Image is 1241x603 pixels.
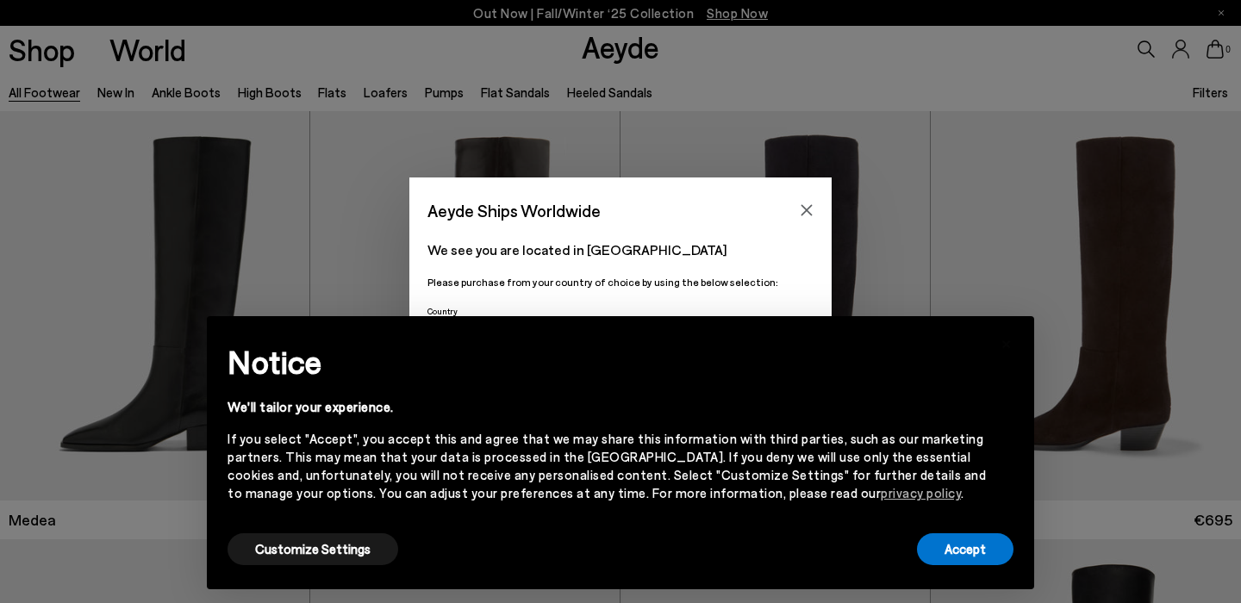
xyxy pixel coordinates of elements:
span: × [1001,329,1013,354]
div: If you select "Accept", you accept this and agree that we may share this information with third p... [228,430,986,502]
span: Aeyde Ships Worldwide [427,196,601,226]
a: privacy policy [881,485,961,500]
button: Close [794,197,820,223]
h2: Notice [228,339,986,384]
div: We'll tailor your experience. [228,398,986,416]
button: Accept [917,533,1013,565]
button: Customize Settings [228,533,398,565]
p: Please purchase from your country of choice by using the below selection: [427,274,814,290]
button: Close this notice [986,321,1027,363]
p: We see you are located in [GEOGRAPHIC_DATA] [427,239,814,260]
